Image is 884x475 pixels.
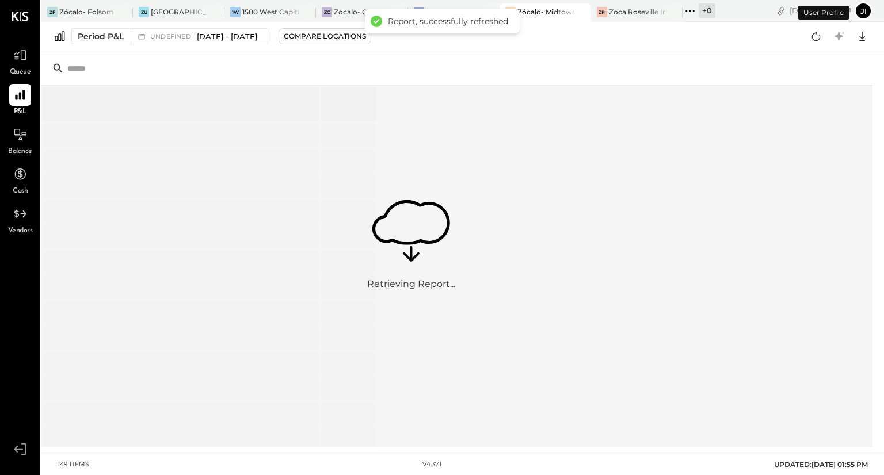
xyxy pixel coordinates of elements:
[854,2,872,20] button: ji
[609,7,665,17] div: Zoca Roseville Inc.
[8,147,32,157] span: Balance
[367,278,455,291] div: Retrieving Report...
[774,460,868,469] span: UPDATED: [DATE] 01:55 PM
[699,3,715,18] div: + 0
[8,226,33,236] span: Vendors
[13,186,28,197] span: Cash
[284,31,366,41] div: Compare Locations
[139,7,149,17] div: ZU
[597,7,607,17] div: ZR
[790,5,851,16] div: [DATE]
[1,163,40,197] a: Cash
[279,28,371,44] button: Compare Locations
[197,31,257,42] span: [DATE] - [DATE]
[1,203,40,236] a: Vendors
[775,5,787,17] div: copy link
[334,7,390,17] div: Zocalo- Central Kitchen (Commissary)
[71,28,268,44] button: Period P&L undefined[DATE] - [DATE]
[242,7,299,17] div: 1500 West Capital LP
[230,7,241,17] div: 1W
[14,107,27,117] span: P&L
[58,460,89,469] div: 149 items
[59,7,114,17] div: Zócalo- Folsom
[78,30,124,42] div: Period P&L
[388,16,508,26] div: Report, successfully refreshed
[150,33,194,40] span: undefined
[414,7,424,17] div: ZM
[47,7,58,17] div: ZF
[798,6,849,20] div: User Profile
[1,84,40,117] a: P&L
[10,67,31,78] span: Queue
[1,124,40,157] a: Balance
[151,7,207,17] div: [GEOGRAPHIC_DATA]
[322,7,332,17] div: ZC
[422,460,441,469] div: v 4.37.1
[505,7,516,17] div: ZM
[426,7,482,17] div: Zoca Management Services Inc
[1,44,40,78] a: Queue
[517,7,574,17] div: Zócalo- Midtown (Zoca Inc.)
